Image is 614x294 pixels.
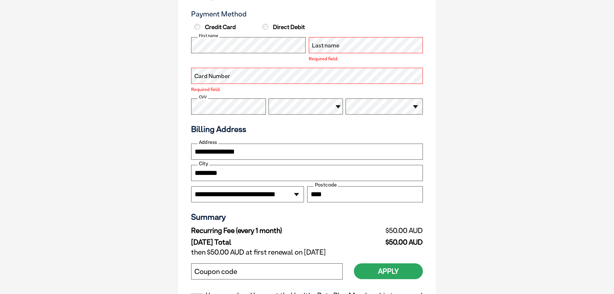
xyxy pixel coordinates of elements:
label: Card Number [194,72,230,80]
label: Direct Debit [261,24,327,31]
label: First name [198,33,219,39]
td: Recurring Fee (every 1 month) [191,225,354,237]
label: City [198,161,209,167]
input: Credit Card [194,24,200,30]
td: $50.00 AUD [354,225,423,237]
label: CVV [198,94,208,100]
label: Address [198,139,218,145]
h3: Summary [191,212,423,222]
label: Required field. [191,87,423,92]
label: Coupon code [194,268,237,276]
label: Postcode [314,182,338,188]
h3: Payment Method [191,10,423,18]
td: [DATE] Total [191,237,354,247]
button: Apply [354,263,423,279]
td: then $50.00 AUD at first renewal on [DATE] [191,247,423,258]
label: Credit Card [193,24,259,31]
td: $50.00 AUD [354,237,423,247]
h3: Billing Address [191,124,423,134]
input: Direct Debit [262,24,268,30]
label: Last name [312,41,339,50]
label: Required field. [309,56,423,61]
